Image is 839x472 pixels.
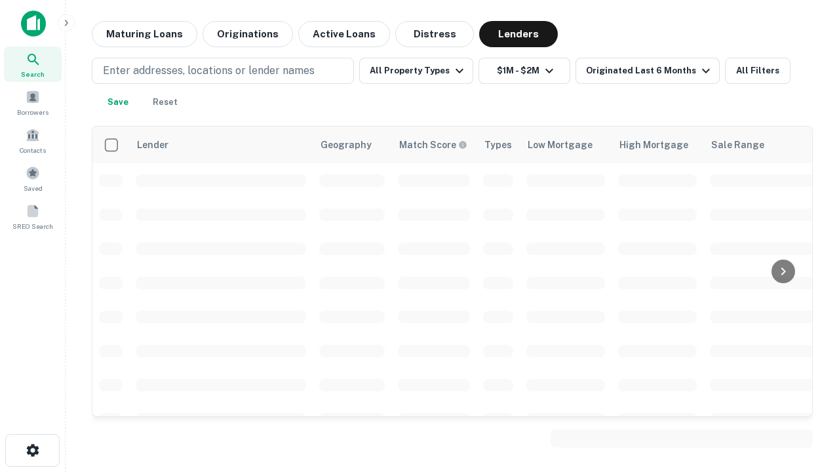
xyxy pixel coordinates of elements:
span: Saved [24,183,43,193]
div: High Mortgage [619,137,688,153]
button: Originated Last 6 Months [576,58,720,84]
th: Sale Range [703,127,821,163]
button: Maturing Loans [92,21,197,47]
div: Sale Range [711,137,764,153]
div: Capitalize uses an advanced AI algorithm to match your search with the best lender. The match sco... [399,138,467,152]
button: Distress [395,21,474,47]
th: Lender [129,127,313,163]
th: Capitalize uses an advanced AI algorithm to match your search with the best lender. The match sco... [391,127,477,163]
span: Borrowers [17,107,49,117]
span: Search [21,69,45,79]
button: Enter addresses, locations or lender names [92,58,354,84]
a: Search [4,47,62,82]
a: SREO Search [4,199,62,234]
th: Geography [313,127,391,163]
span: Contacts [20,145,46,155]
button: Save your search to get updates of matches that match your search criteria. [97,89,139,115]
a: Borrowers [4,85,62,120]
button: $1M - $2M [478,58,570,84]
th: Types [477,127,520,163]
button: All Filters [725,58,790,84]
span: SREO Search [12,221,53,231]
button: Lenders [479,21,558,47]
div: Lender [137,137,168,153]
a: Contacts [4,123,62,158]
button: Reset [144,89,186,115]
th: High Mortgage [612,127,703,163]
button: Active Loans [298,21,390,47]
div: Originated Last 6 Months [586,63,714,79]
div: Geography [321,137,372,153]
button: All Property Types [359,58,473,84]
div: Low Mortgage [528,137,593,153]
div: Types [484,137,512,153]
iframe: Chat Widget [773,325,839,388]
th: Low Mortgage [520,127,612,163]
h6: Match Score [399,138,465,152]
a: Saved [4,161,62,196]
button: Originations [203,21,293,47]
p: Enter addresses, locations or lender names [103,63,315,79]
img: capitalize-icon.png [21,10,46,37]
